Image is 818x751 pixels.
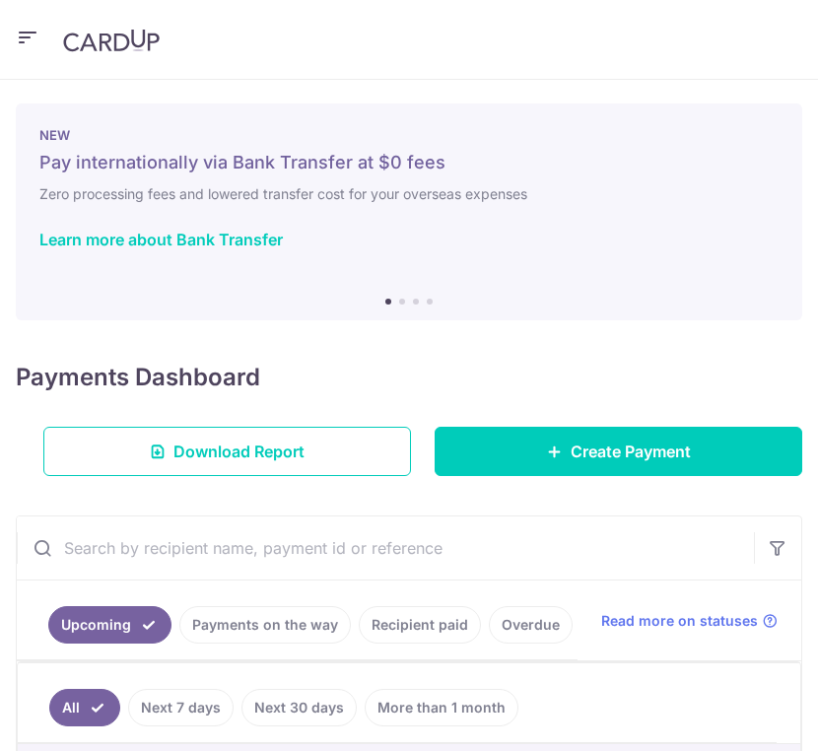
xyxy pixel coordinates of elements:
[692,692,798,741] iframe: Opens a widget where you can find more information
[359,606,481,644] a: Recipient paid
[17,516,754,580] input: Search by recipient name, payment id or reference
[48,606,171,644] a: Upcoming
[128,689,234,726] a: Next 7 days
[39,182,779,206] h6: Zero processing fees and lowered transfer cost for your overseas expenses
[39,151,779,174] h5: Pay internationally via Bank Transfer at $0 fees
[241,689,357,726] a: Next 30 days
[43,427,411,476] a: Download Report
[601,611,758,631] span: Read more on statuses
[489,606,573,644] a: Overdue
[179,606,351,644] a: Payments on the way
[16,360,260,395] h4: Payments Dashboard
[601,611,778,631] a: Read more on statuses
[63,29,160,52] img: CardUp
[365,689,518,726] a: More than 1 month
[39,230,283,249] a: Learn more about Bank Transfer
[39,127,779,143] p: NEW
[571,440,691,463] span: Create Payment
[49,689,120,726] a: All
[173,440,305,463] span: Download Report
[435,427,802,476] a: Create Payment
